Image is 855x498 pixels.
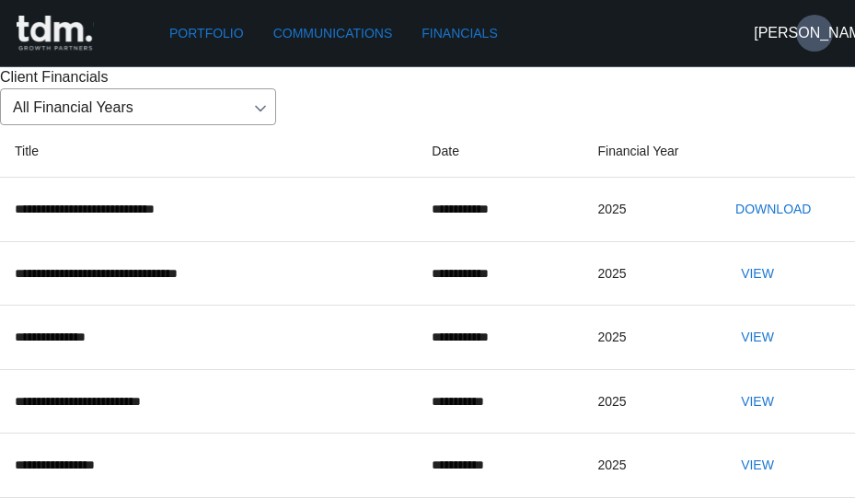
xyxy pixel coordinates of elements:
[417,125,583,178] th: Date
[583,369,713,434] td: 2025
[728,192,818,226] button: Download
[728,320,787,354] button: View
[414,17,504,51] a: Financials
[583,306,713,370] td: 2025
[728,448,787,482] button: View
[266,17,400,51] a: Communications
[728,257,787,291] button: View
[583,434,713,498] td: 2025
[583,125,713,178] th: Financial Year
[583,241,713,306] td: 2025
[583,178,713,242] td: 2025
[728,385,787,419] button: View
[162,17,251,51] a: Portfolio
[796,15,833,52] button: [PERSON_NAME]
